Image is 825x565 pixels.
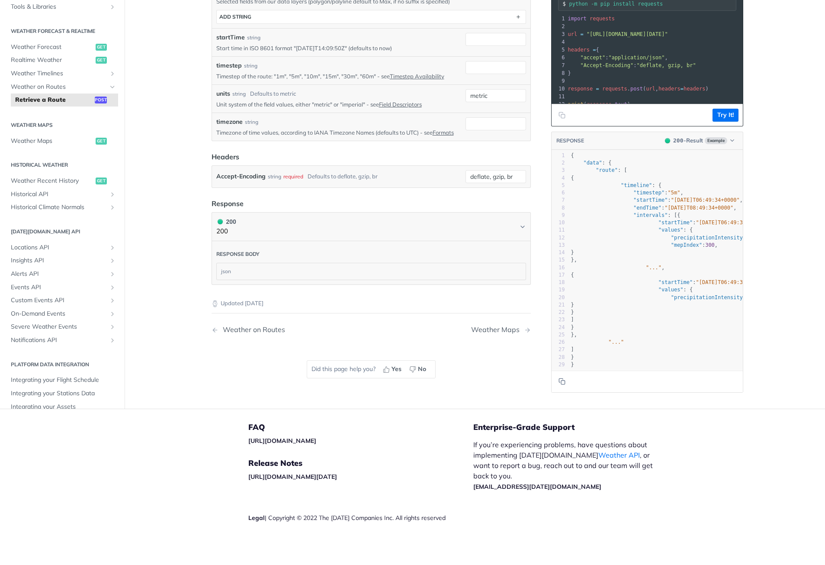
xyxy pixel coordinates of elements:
span: : , [568,55,668,61]
p: If you’re experiencing problems, have questions about implementing [DATE][DOMAIN_NAME] , or want ... [473,439,662,491]
span: "precipitationIntensity" [671,235,746,241]
span: { [571,272,574,278]
span: "intervals" [633,212,668,218]
a: Historical Climate NormalsShow subpages for Historical Climate Normals [6,201,118,214]
div: 200 200200 [212,241,531,285]
span: Weather Recent History [11,177,93,185]
span: : , [571,197,743,203]
button: Copy to clipboard [556,109,568,122]
label: timezone [216,117,243,126]
span: Yes [392,365,401,374]
a: Weather Mapsget [6,134,118,147]
div: 22 [552,309,565,316]
button: Show subpages for Historical API [109,190,116,197]
span: : { [571,160,612,166]
span: url [568,31,578,37]
div: string [268,170,281,183]
span: { [571,152,574,158]
span: : , [571,242,718,248]
span: No [418,365,426,374]
span: response [587,101,612,107]
h2: Weather Maps [6,121,118,129]
span: requests [602,86,627,92]
div: - Result [673,137,703,145]
h2: Weather Forecast & realtime [6,27,118,35]
p: Updated [DATE] [212,299,531,308]
div: 8 [552,204,565,212]
button: Show subpages for Insights API [109,257,116,264]
span: , [571,265,665,271]
div: Defaults to metric [250,90,296,98]
p: Unit system of the field values, either "metric" or "imperial" - see [216,100,462,108]
div: 7 [552,61,566,69]
div: 28 [552,354,565,361]
div: 26 [552,339,565,346]
label: Accept-Encoding [216,170,266,183]
button: Show subpages for On-Demand Events [109,310,116,317]
span: 200 [218,219,223,224]
div: 10 [552,85,566,93]
div: 14 [552,249,565,257]
span: : , [571,280,768,286]
a: Events APIShow subpages for Events API [6,281,118,294]
span: 200 [673,138,683,144]
span: = [580,31,583,37]
span: "..." [608,339,624,345]
div: 11 [552,93,566,100]
span: "[DATE]T06:49:34+0000" [696,220,765,226]
span: Integrating your Stations Data [11,389,116,398]
span: Historical Climate Normals [11,203,107,212]
span: "deflate, gzip, br" [636,62,696,68]
span: Events API [11,283,107,291]
div: | Copyright © 2022 The [DATE] Companies Inc. All rights reserved [248,513,473,522]
span: ] [571,347,574,353]
button: No [406,363,431,376]
button: Show subpages for Historical Climate Normals [109,204,116,211]
div: 6 [552,190,565,197]
span: "accept" [580,55,605,61]
span: post [630,86,643,92]
span: Alerts API [11,270,107,278]
a: Custom Events APIShow subpages for Custom Events API [6,294,118,307]
div: 8 [552,69,566,77]
div: string [245,118,258,126]
span: "[DATE]T06:49:34+0000" [696,280,765,286]
div: 2 [552,23,566,30]
a: Weather on RoutesHide subpages for Weather on Routes [6,80,118,93]
span: } [568,70,571,76]
h5: Release Notes [248,458,473,468]
span: response [568,86,593,92]
span: } [571,324,574,330]
h2: Platform DATA integration [6,360,118,368]
div: 12 [552,234,565,242]
span: print [568,101,584,107]
span: Integrating your Assets [11,402,116,411]
div: 13 [552,242,565,249]
span: "..." [646,265,661,271]
a: Integrating your Flight Schedule [6,374,118,387]
div: 23 [552,316,565,324]
span: get [96,57,107,64]
span: : { [571,227,693,233]
button: 200 200200 [216,217,526,236]
svg: Chevron [519,223,526,230]
a: On-Demand EventsShow subpages for On-Demand Events [6,307,118,320]
div: 6 [552,54,566,61]
span: Example [705,137,727,144]
a: Legal [248,514,265,522]
button: 200200-ResultExample [661,136,738,145]
span: = [596,86,599,92]
label: startTime [216,33,245,42]
span: 300 [705,242,715,248]
nav: Pagination Controls [212,317,531,342]
div: 29 [552,361,565,368]
span: : [ [571,168,627,174]
a: Weather API [598,451,640,459]
span: : , [571,190,684,196]
span: } [571,354,574,360]
a: Notifications APIShow subpages for Notifications API [6,333,118,346]
a: Retrieve a Routepost [11,94,118,107]
div: 3 [552,167,565,174]
span: "timeline" [621,182,652,188]
div: 9 [552,77,566,85]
